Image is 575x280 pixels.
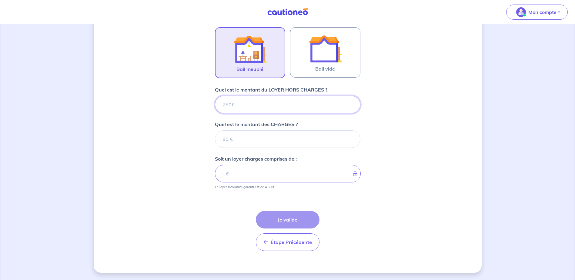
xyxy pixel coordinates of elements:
[271,239,312,245] span: Étape Précédente
[256,233,319,251] button: Étape Précédente
[215,121,298,128] p: Quel est le montant des CHARGES ?
[215,130,360,148] input: 80 €
[516,7,526,17] img: illu_account_valid_menu.svg
[236,65,263,73] span: Bail meublé
[215,86,327,93] p: Quel est le montant du LOYER HORS CHARGES ?
[215,165,361,182] input: - €
[528,8,557,16] p: Mon compte
[315,65,335,72] span: Bail vide
[265,8,310,16] img: Cautioneo
[215,185,275,189] p: Le loyer maximum garanti est de 4 500€
[234,33,266,65] img: illu_furnished_lease.svg
[506,5,568,20] button: illu_account_valid_menu.svgMon compte
[215,96,360,113] input: 750€
[215,155,297,162] p: Soit un loyer charges comprises de :
[309,32,342,65] img: illu_empty_lease.svg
